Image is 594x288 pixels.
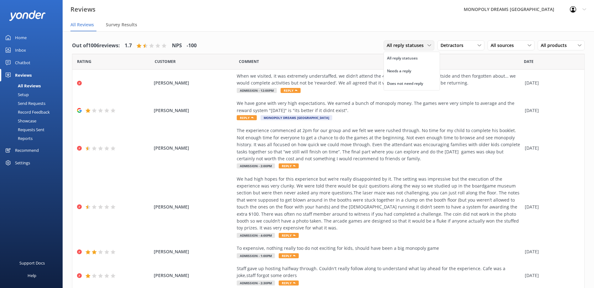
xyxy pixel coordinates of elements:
div: We had high hopes for this experience but we’re really disappointed by it. The setting was impres... [237,176,522,232]
div: Inbox [15,44,26,56]
div: All Reviews [4,81,41,90]
a: Reports [4,134,63,143]
span: Date [524,59,534,64]
span: Survey Results [106,22,137,28]
span: Detractors [441,42,467,49]
span: Admission - 1:00pm [237,253,275,258]
span: All Reviews [70,22,94,28]
div: [DATE] [525,80,576,86]
div: Setup [4,90,29,99]
div: Chatbot [15,56,30,69]
span: [PERSON_NAME] [154,203,234,210]
div: Send Requests [4,99,45,108]
div: Requests Sent [4,125,44,134]
span: [PERSON_NAME] [154,80,234,86]
div: Reports [4,134,33,143]
span: MONOPOLY DREAMS [GEOGRAPHIC_DATA] [261,115,332,120]
div: We have gone with very high expectations. We earned a bunch of monopoly money. The games were ver... [237,100,522,114]
div: All reply statuses [387,55,418,61]
span: All reply statuses [387,42,427,49]
div: Does not need reply [387,80,423,87]
span: Reply [237,115,257,120]
div: Settings [15,157,30,169]
div: Record Feedback [4,108,50,116]
a: All Reviews [4,81,63,90]
span: All products [541,42,571,49]
div: [DATE] [525,248,576,255]
div: Home [15,31,27,44]
span: All sources [491,42,518,49]
a: Send Requests [4,99,63,108]
div: [DATE] [525,272,576,279]
div: Help [28,269,36,282]
span: Reply [279,280,299,285]
a: Record Feedback [4,108,63,116]
div: Recommend [15,144,39,157]
div: [DATE] [525,203,576,210]
a: Setup [4,90,63,99]
img: yonder-white-logo.png [9,10,45,21]
span: Question [239,59,259,64]
a: Requests Sent [4,125,63,134]
div: To expensive, nothing really too do not exciting for kids, should have been a big monopoly game [237,245,522,252]
span: [PERSON_NAME] [154,107,234,114]
h4: NPS [172,42,182,50]
span: Reply [279,163,299,168]
span: Admission - 2:30pm [237,280,275,285]
span: Admission - 2:00pm [237,163,275,168]
span: [PERSON_NAME] [154,248,234,255]
div: The experience commenced at 2pm for our group and we felt we were rushed through. No time for my ... [237,127,522,162]
div: When we visited, it was extremely understaffed, we didn’t attend the 4D cinema and were left outs... [237,73,522,87]
div: [DATE] [525,145,576,152]
span: Reply [279,253,299,258]
h4: 1.7 [125,42,132,50]
span: Reply [281,88,301,93]
span: Reply [279,233,299,238]
a: Showcase [4,116,63,125]
h4: Out of 1006 reviews: [72,42,120,50]
div: Support Docs [19,257,45,269]
span: Date [77,59,91,64]
h4: -100 [187,42,197,50]
h3: Reviews [70,4,96,14]
span: Admission - 4:00pm [237,233,275,238]
span: [PERSON_NAME] [154,145,234,152]
span: Admission - 12:00pm [237,88,277,93]
span: Date [155,59,176,64]
div: Staff gave up hosting halfway through. Couldn't really follow along to understand what lay ahead ... [237,265,522,279]
div: Needs a reply [387,68,411,74]
div: Reviews [15,69,32,81]
span: [PERSON_NAME] [154,272,234,279]
div: Showcase [4,116,36,125]
div: [DATE] [525,107,576,114]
